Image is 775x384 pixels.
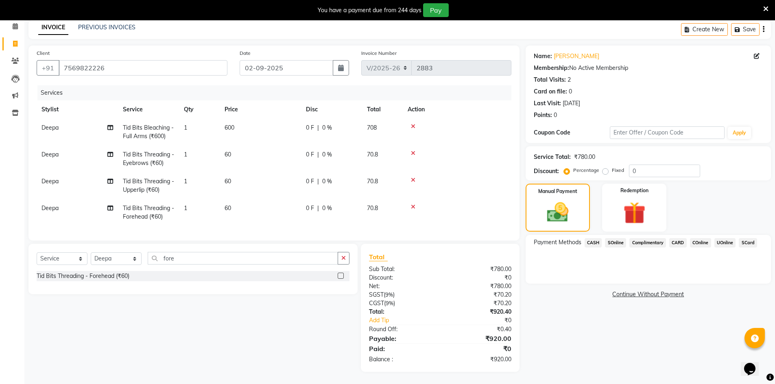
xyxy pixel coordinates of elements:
div: 0 [569,87,572,96]
span: Tid Bits Threading - Upperlip (₹60) [123,178,174,193]
div: Paid: [363,344,440,354]
span: 0 % [322,204,332,213]
div: Net: [363,282,440,291]
span: 9% [385,291,393,298]
span: SGST [369,291,384,298]
div: Name: [534,52,552,61]
button: +91 [37,60,59,76]
div: Coupon Code [534,128,610,137]
span: 0 F [306,204,314,213]
label: Percentage [573,167,599,174]
span: Complimentary [629,238,666,247]
div: Card on file: [534,87,567,96]
img: _cash.svg [540,200,575,225]
span: 708 [367,124,377,131]
label: Client [37,50,50,57]
a: INVOICE [38,20,68,35]
span: 1 [184,151,187,158]
th: Total [362,100,403,119]
div: Payable: [363,334,440,343]
div: ₹0.40 [440,325,517,334]
span: 0 F [306,124,314,132]
a: [PERSON_NAME] [554,52,599,61]
span: Deepa [41,151,59,158]
div: ₹0 [453,316,517,325]
span: 600 [225,124,234,131]
span: Deepa [41,204,59,212]
span: Tid Bits Bleaching - Full Arms (₹600) [123,124,174,140]
span: SOnline [605,238,626,247]
span: | [317,177,319,186]
div: ₹0 [440,273,517,282]
th: Disc [301,100,362,119]
span: 0 % [322,124,332,132]
span: 60 [225,178,231,185]
div: Points: [534,111,552,119]
span: 1 [184,124,187,131]
div: ( ) [363,291,440,299]
a: Add Tip [363,316,453,325]
button: Pay [423,3,449,17]
span: CGST [369,299,384,307]
div: ₹0 [440,344,517,354]
a: PREVIOUS INVOICES [78,24,135,31]
input: Search by Name/Mobile/Email/Code [59,60,227,76]
div: 0 [554,111,557,119]
span: 0 % [322,150,332,159]
th: Qty [179,100,220,119]
img: _gift.svg [616,199,653,227]
span: Deepa [41,124,59,131]
div: ₹70.20 [440,299,517,308]
span: UOnline [714,238,736,247]
span: CARD [669,238,687,247]
div: Discount: [534,167,559,176]
div: Last Visit: [534,99,561,108]
label: Fixed [612,167,624,174]
div: ₹780.00 [440,265,517,273]
button: Save [731,23,760,36]
div: ₹920.00 [440,334,517,343]
span: 0 F [306,177,314,186]
button: Apply [728,127,751,139]
span: 1 [184,178,187,185]
div: Round Off: [363,325,440,334]
span: | [317,124,319,132]
th: Price [220,100,301,119]
div: Tid Bits Threading - Forehead (₹60) [37,272,129,280]
div: Discount: [363,273,440,282]
label: Redemption [620,187,648,194]
div: ₹920.00 [440,355,517,364]
div: Balance : [363,355,440,364]
div: No Active Membership [534,64,763,72]
span: 1 [184,204,187,212]
span: Total [369,253,388,261]
th: Service [118,100,179,119]
input: Search or Scan [148,252,338,265]
span: Tid Bits Threading - Forehead (₹60) [123,204,174,220]
div: ₹780.00 [574,153,595,161]
span: 9% [386,300,393,306]
span: 70.8 [367,204,378,212]
span: Deepa [41,178,59,185]
span: | [317,150,319,159]
span: 70.8 [367,178,378,185]
div: 2 [568,76,571,84]
div: ₹70.20 [440,291,517,299]
div: Sub Total: [363,265,440,273]
a: Continue Without Payment [527,290,769,299]
span: 60 [225,151,231,158]
div: ( ) [363,299,440,308]
span: Tid Bits Threading - Eyebrows (₹60) [123,151,174,167]
div: ₹920.40 [440,308,517,316]
span: 70.8 [367,151,378,158]
span: SCard [739,238,757,247]
div: Service Total: [534,153,571,161]
div: Total: [363,308,440,316]
span: Payment Methods [534,238,581,247]
div: Membership: [534,64,569,72]
label: Date [240,50,251,57]
span: 0 F [306,150,314,159]
iframe: chat widget [741,351,767,376]
span: 0 % [322,177,332,186]
button: Create New [681,23,728,36]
